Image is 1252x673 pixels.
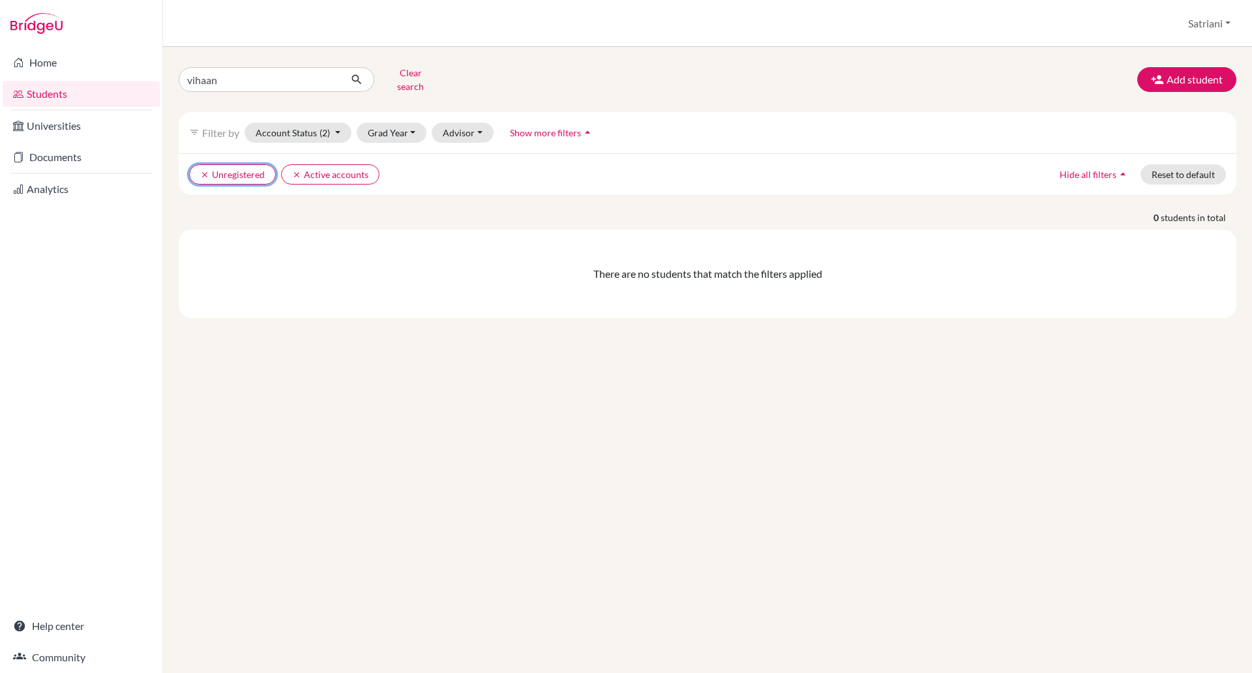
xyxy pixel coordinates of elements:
i: arrow_drop_up [1116,168,1129,181]
button: clearActive accounts [281,164,380,185]
span: Hide all filters [1060,169,1116,180]
a: Analytics [3,176,160,202]
button: Add student [1137,67,1236,92]
span: Filter by [202,127,239,139]
a: Students [3,81,160,107]
button: Account Status(2) [245,123,351,143]
a: Documents [3,144,160,170]
button: Clear search [374,63,447,97]
i: clear [292,170,301,179]
button: Hide all filtersarrow_drop_up [1049,164,1140,185]
span: (2) [320,127,330,138]
button: Satriani [1182,11,1236,36]
a: Help center [3,613,160,639]
span: students in total [1161,211,1236,224]
i: filter_list [189,127,200,138]
i: clear [200,170,209,179]
button: clearUnregistered [189,164,276,185]
img: Bridge-U [10,13,63,34]
button: Grad Year [357,123,427,143]
a: Universities [3,113,160,139]
strong: 0 [1154,211,1161,224]
span: Show more filters [510,127,581,138]
a: Community [3,644,160,670]
a: Home [3,50,160,76]
input: Find student by name... [179,67,340,92]
button: Reset to default [1140,164,1226,185]
button: Advisor [432,123,494,143]
i: arrow_drop_up [581,126,594,139]
div: There are no students that match the filters applied [189,266,1226,282]
button: Show more filtersarrow_drop_up [499,123,605,143]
